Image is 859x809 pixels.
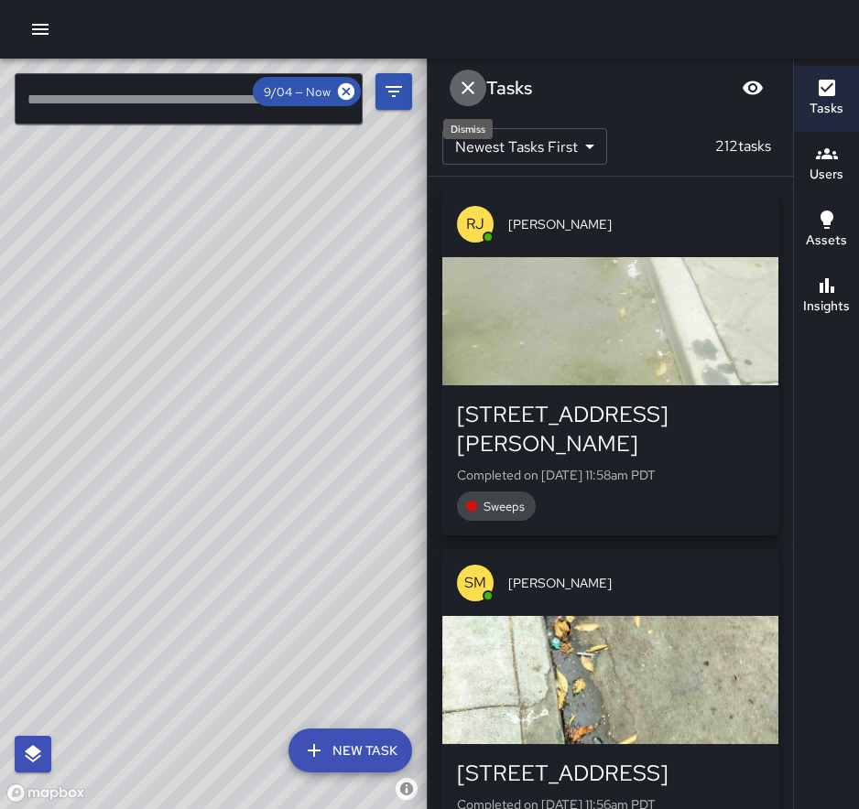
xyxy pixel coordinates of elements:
[442,191,778,535] button: RJ[PERSON_NAME][STREET_ADDRESS][PERSON_NAME]Completed on [DATE] 11:58am PDTSweeps
[457,400,764,458] div: [STREET_ADDRESS][PERSON_NAME]
[443,119,493,139] div: Dismiss
[473,499,536,514] span: Sweeps
[253,84,342,100] span: 9/04 — Now
[375,73,412,110] button: Filters
[457,466,764,484] p: Completed on [DATE] 11:58am PDT
[466,213,484,235] p: RJ
[708,135,778,157] p: 212 tasks
[794,198,859,264] button: Assets
[794,264,859,329] button: Insights
[508,215,764,233] span: [PERSON_NAME]
[486,73,532,102] h6: Tasks
[803,297,850,317] h6: Insights
[810,165,843,185] h6: Users
[806,231,847,251] h6: Assets
[794,66,859,132] button: Tasks
[734,70,771,106] button: Blur
[288,728,412,772] button: New Task
[794,132,859,198] button: Users
[464,572,486,594] p: SM
[450,70,486,106] button: Dismiss
[810,99,843,119] h6: Tasks
[442,128,607,165] div: Newest Tasks First
[253,77,361,106] div: 9/04 — Now
[508,574,764,592] span: [PERSON_NAME]
[457,759,764,788] div: [STREET_ADDRESS]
